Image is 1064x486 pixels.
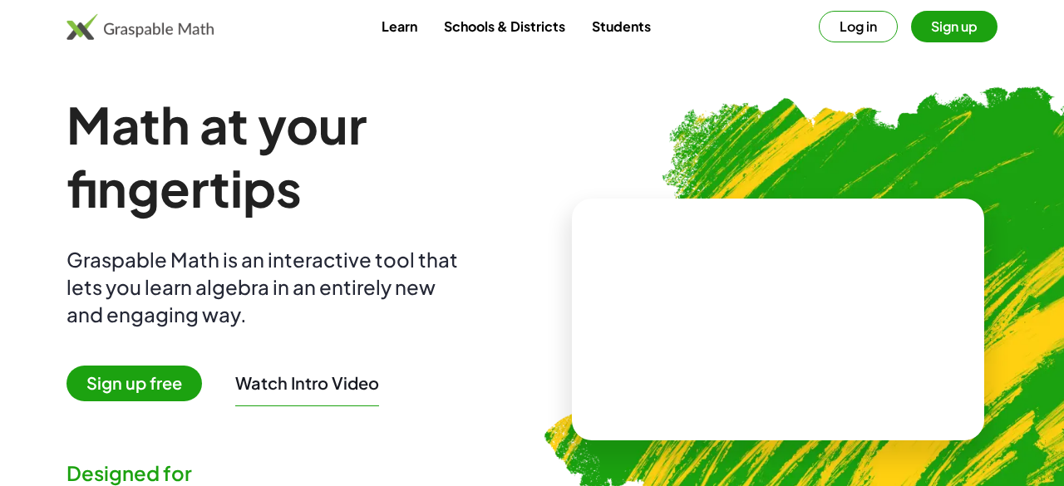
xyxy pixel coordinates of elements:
[431,11,579,42] a: Schools & Districts
[819,11,898,42] button: Log in
[368,11,431,42] a: Learn
[235,372,379,394] button: Watch Intro Video
[579,11,664,42] a: Students
[66,246,465,328] div: Graspable Math is an interactive tool that lets you learn algebra in an entirely new and engaging...
[66,366,202,401] span: Sign up free
[911,11,997,42] button: Sign up
[66,93,505,219] h1: Math at your fingertips
[653,257,903,381] video: What is this? This is dynamic math notation. Dynamic math notation plays a central role in how Gr...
